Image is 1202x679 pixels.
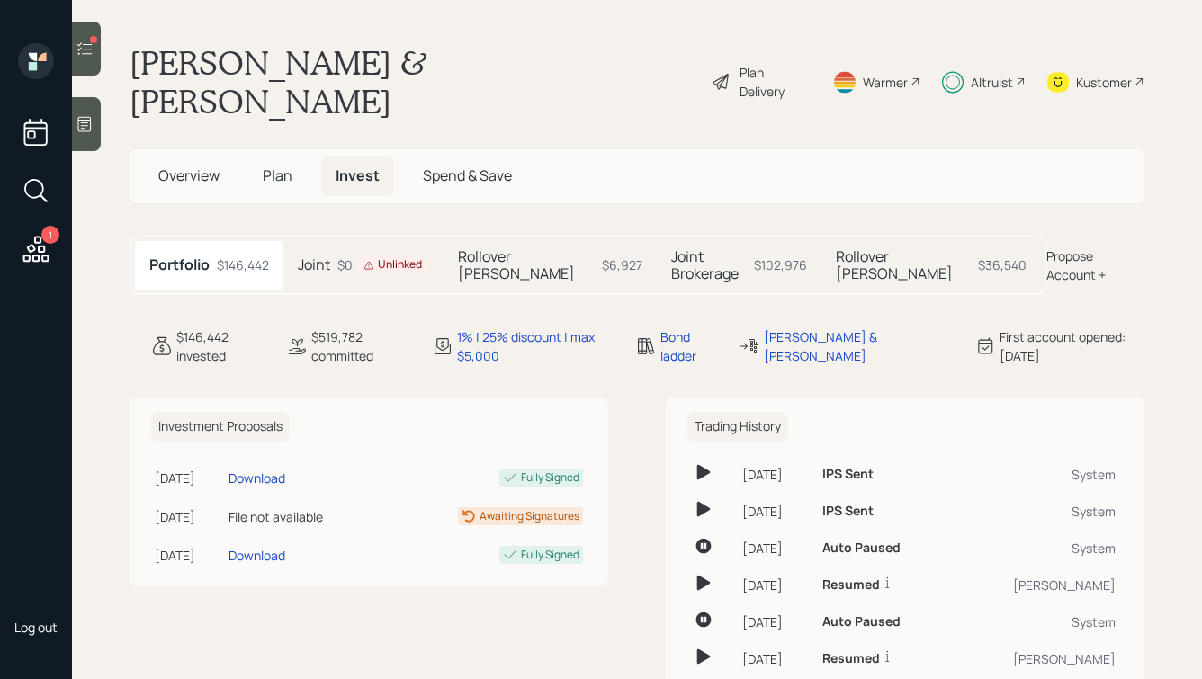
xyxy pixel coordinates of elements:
div: System [958,465,1116,484]
h6: Auto Paused [822,541,901,556]
div: [DATE] [742,612,808,631]
div: Propose Account + [1046,246,1144,284]
h6: Investment Proposals [151,412,290,442]
div: $102,976 [754,255,807,274]
span: Invest [336,165,380,185]
span: Spend & Save [423,165,512,185]
div: Bond ladder [660,327,717,365]
div: Download [229,546,285,565]
div: [DATE] [155,469,221,487]
h5: Portfolio [149,256,210,273]
div: [DATE] [742,465,808,484]
span: Overview [158,165,220,185]
div: [PERSON_NAME] [958,576,1116,594]
span: Plan [263,165,292,185]
div: Fully Signed [521,469,579,486]
div: [DATE] [742,539,808,558]
div: Awaiting Signatures [480,508,579,524]
div: Plan Delivery [740,63,811,101]
div: Log out [14,619,58,636]
div: File not available [229,507,379,526]
div: 1 [41,226,59,244]
div: $36,540 [978,255,1027,274]
div: [PERSON_NAME] & [PERSON_NAME] [764,327,952,365]
img: hunter_neumayer.jpg [18,561,54,597]
div: System [958,539,1116,558]
div: $146,442 invested [176,327,265,365]
div: Warmer [863,73,908,92]
h6: IPS Sent [822,467,874,482]
div: Altruist [971,73,1013,92]
div: $146,442 [217,255,269,274]
div: [DATE] [742,649,808,668]
div: [PERSON_NAME] [958,649,1116,668]
div: Kustomer [1076,73,1132,92]
div: First account opened: [DATE] [1000,327,1144,365]
div: [DATE] [155,507,221,526]
div: [DATE] [155,546,221,565]
h5: Rollover [PERSON_NAME] [836,248,971,282]
div: [DATE] [742,502,808,521]
div: Fully Signed [521,547,579,563]
h6: Resumed [822,577,880,593]
div: $0 [337,255,429,274]
h5: Joint [298,256,330,273]
div: Unlinked [363,257,422,272]
div: 1% | 25% discount | max $5,000 [457,327,614,365]
div: System [958,612,1116,631]
div: Download [229,469,285,487]
div: $6,927 [602,255,642,274]
h1: [PERSON_NAME] & [PERSON_NAME] [130,43,696,121]
h6: Trading History [687,412,788,442]
h5: Joint Brokerage [671,248,747,282]
div: System [958,502,1116,521]
div: [DATE] [742,576,808,594]
h5: Rollover [PERSON_NAME] [458,248,595,282]
div: $519,782 committed [311,327,410,365]
h6: Resumed [822,651,880,666]
h6: IPS Sent [822,504,874,519]
h6: Auto Paused [822,614,901,630]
